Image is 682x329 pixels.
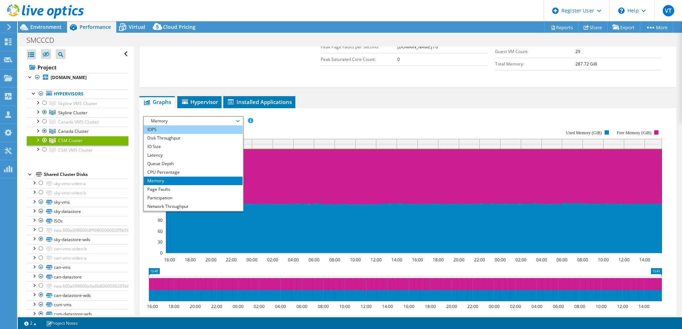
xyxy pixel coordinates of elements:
text: 06:00 [556,257,567,263]
li: Participation [144,194,243,202]
text: 04:00 [531,303,542,309]
text: 00:00 [232,303,243,309]
span: Virtual [129,23,145,30]
text: 30 [158,239,163,245]
a: CSM Cluster [27,136,128,145]
text: 12:00 [618,257,629,263]
a: sky-datastore [27,207,128,216]
a: naa.600a098000e0a0b8000000205b6843bb [27,281,128,291]
text: 12:00 [370,257,381,263]
text: 02:00 [510,303,521,309]
b: [DOMAIN_NAME] [51,74,87,80]
a: More [640,22,673,33]
text: 06:00 [296,303,307,309]
td: Guest VM Count: [495,45,576,58]
a: 2 [19,319,41,328]
a: Project [27,62,128,73]
text: 08:00 [329,257,340,263]
a: Skyline VMS Cluster [27,99,128,108]
li: Network Throughput [144,202,243,211]
a: ISOs [27,216,128,225]
text: 22:00 [211,303,222,309]
text: Free Memory (GiB) [617,130,651,135]
text: 04:00 [536,257,547,263]
text: 10:00 [339,303,350,309]
text: 16:00 [412,257,423,263]
text: 20:00 [453,257,464,263]
a: Project Notes [41,319,83,328]
text: 90 [158,217,163,223]
text: 12:00 [360,303,371,309]
li: CPU Percentage [144,168,243,177]
span: Cloud Pricing [163,23,195,30]
span: CSM Cluster [58,137,83,143]
a: [DOMAIN_NAME] [27,73,128,82]
text: 08:00 [317,303,329,309]
span: Memory [147,117,239,125]
text: 16:00 [164,257,175,263]
text: 08:00 [574,303,585,309]
text: 00:00 [488,303,499,309]
li: Latency [144,151,243,160]
text: 0 [160,250,163,256]
text: 20:00 [205,257,216,263]
span: VT [663,5,674,16]
text: Used Memory (GiB) [566,130,602,135]
div: Shared Cluster Disks [44,170,128,179]
a: can-datastore [27,272,128,281]
td: Total Memory: [495,58,576,70]
text: 02:00 [515,257,526,263]
a: sky-datastore-wds [27,235,128,244]
a: can-datastore-wds [27,291,128,300]
text: 10:00 [597,257,609,263]
li: Disk Throughput [144,134,243,142]
span: Performance [80,23,111,30]
li: Memory [144,177,243,185]
span: Environment [30,23,62,30]
text: 00:00 [494,257,505,263]
a: Hypervisors [27,89,128,99]
a: csm-datastore-wds [27,309,128,319]
text: 06:00 [553,303,564,309]
a: CSM VMS Cluster [27,145,128,155]
li: IO Size [144,142,243,151]
a: can-vms-video-b [27,244,128,254]
text: 20:00 [189,303,200,309]
text: 22:00 [474,257,485,263]
text: 12:00 [617,303,628,309]
a: naa.600a098000dfff96000000205b5990c1 [27,225,128,235]
text: 20:00 [446,303,457,309]
span: CSM VMS Cluster [58,147,93,153]
text: 18:00 [432,257,443,263]
a: csm-vms [27,300,128,309]
a: sky-vms-video-a [27,179,128,188]
td: Peak Page Faults per Second: [321,41,397,53]
text: 18:00 [184,257,195,263]
svg: \n [618,7,625,14]
text: 14:00 [639,257,650,263]
text: 16:00 [403,303,414,309]
text: 60 [158,228,163,234]
li: Page Faults [144,185,243,194]
text: 00:00 [246,257,257,263]
text: 10:00 [595,303,606,309]
td: Peak Saturated Core Count: [321,53,397,66]
text: 14:00 [382,303,393,309]
text: 16:00 [147,303,158,309]
b: 0 [397,56,400,62]
li: Queue Depth [144,160,243,168]
li: IOPS [144,125,243,134]
text: 22:00 [467,303,478,309]
a: Reports [544,22,579,33]
span: Canada Cluster [58,128,89,134]
span: Installed Applications [227,98,292,105]
text: 14:00 [391,257,402,263]
span: Graphs [143,98,171,105]
span: Skyline VMS Cluster [58,100,97,106]
a: sky-vms [27,198,128,207]
text: 18:00 [168,303,179,309]
b: 287.72 GiB [575,61,597,67]
a: can-vms [27,263,128,272]
b: 29 [575,48,580,54]
a: Canada Cluster [27,127,128,136]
